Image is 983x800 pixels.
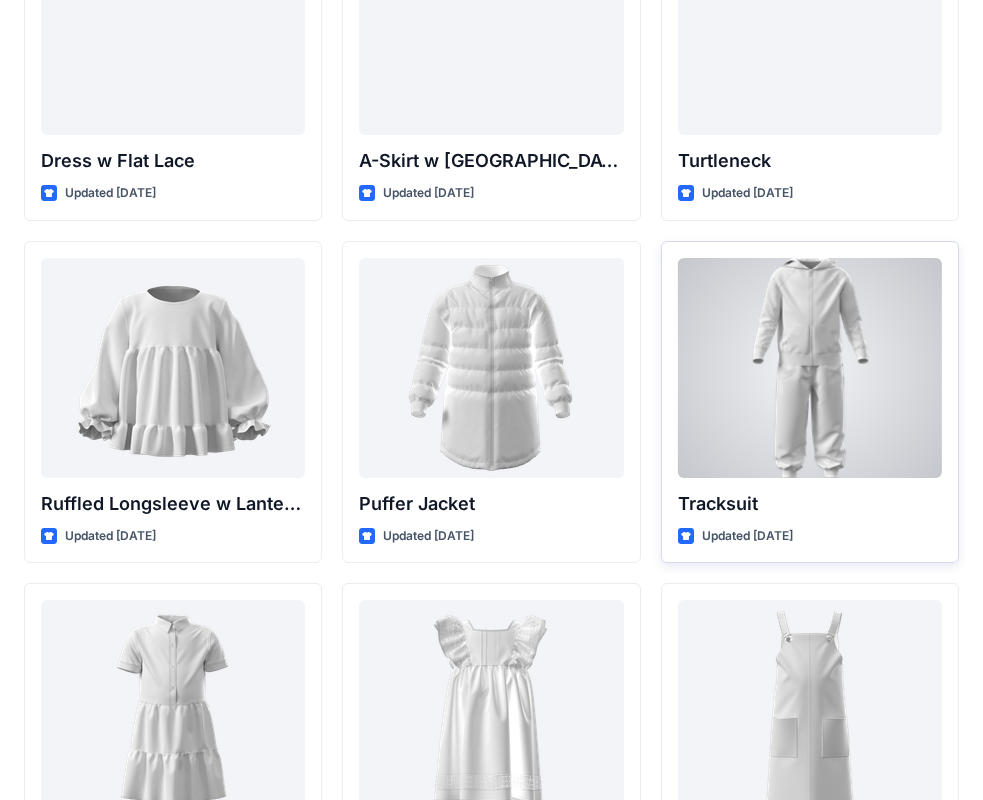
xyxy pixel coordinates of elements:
p: Updated [DATE] [65,183,156,204]
p: Dress w Flat Lace [41,147,305,175]
p: Updated [DATE] [702,183,793,204]
p: A-Skirt w [GEOGRAPHIC_DATA] [359,147,623,175]
p: Ruffled Longsleeve w Lantern Sleeve [41,490,305,518]
a: Tracksuit [678,258,942,478]
p: Tracksuit [678,490,942,518]
p: Updated [DATE] [702,526,793,547]
a: Puffer Jacket [359,258,623,478]
a: Ruffled Longsleeve w Lantern Sleeve [41,258,305,478]
p: Turtleneck [678,147,942,175]
p: Puffer Jacket [359,490,623,518]
p: Updated [DATE] [383,183,474,204]
p: Updated [DATE] [65,526,156,547]
p: Updated [DATE] [383,526,474,547]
